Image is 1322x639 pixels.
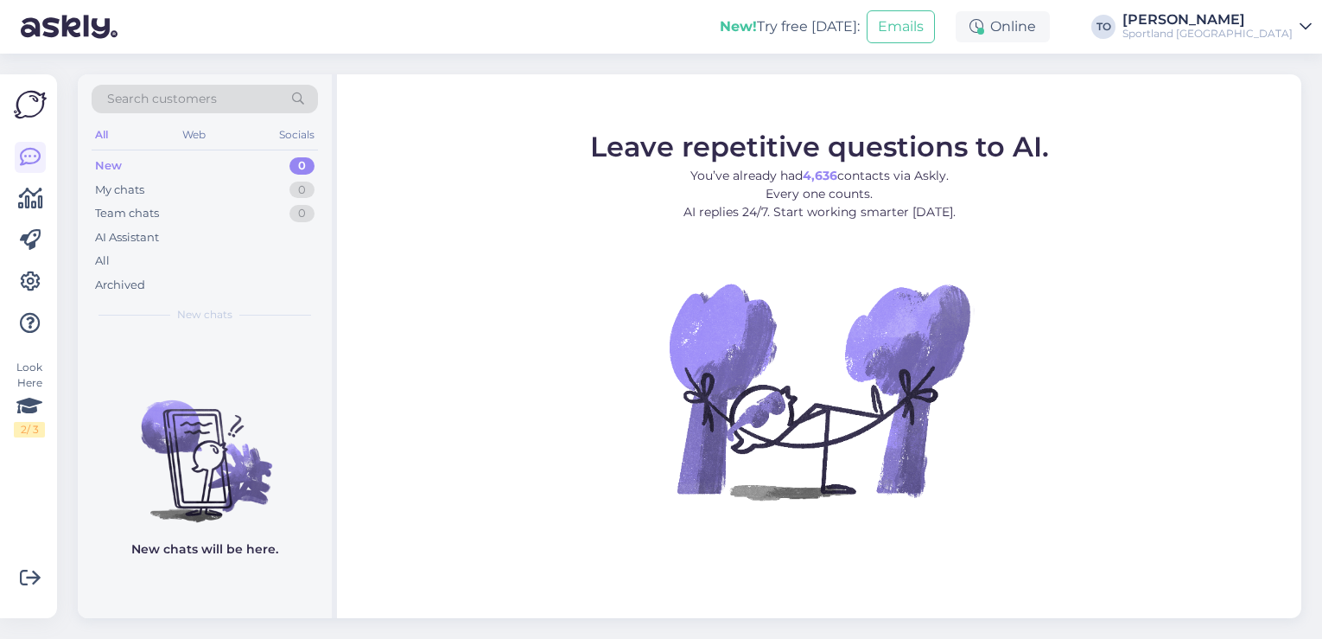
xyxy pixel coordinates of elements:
[95,205,159,222] div: Team chats
[95,229,159,246] div: AI Assistant
[179,124,209,146] div: Web
[1122,27,1293,41] div: Sportland [GEOGRAPHIC_DATA]
[131,540,278,559] p: New chats will be here.
[720,16,860,37] div: Try free [DATE]:
[95,182,144,199] div: My chats
[803,168,837,183] b: 4,636
[14,88,47,121] img: Askly Logo
[956,11,1050,42] div: Online
[664,235,975,546] img: No Chat active
[95,157,122,175] div: New
[1122,13,1312,41] a: [PERSON_NAME]Sportland [GEOGRAPHIC_DATA]
[92,124,111,146] div: All
[590,130,1049,163] span: Leave repetitive questions to AI.
[289,182,315,199] div: 0
[14,422,45,438] div: 2 / 3
[720,18,757,35] b: New!
[289,157,315,175] div: 0
[107,90,217,108] span: Search customers
[95,252,110,270] div: All
[95,277,145,294] div: Archived
[1122,13,1293,27] div: [PERSON_NAME]
[78,369,332,525] img: No chats
[867,10,935,43] button: Emails
[1091,15,1115,39] div: TO
[177,307,232,323] span: New chats
[289,205,315,222] div: 0
[276,124,318,146] div: Socials
[590,167,1049,221] p: You’ve already had contacts via Askly. Every one counts. AI replies 24/7. Start working smarter [...
[14,360,45,438] div: Look Here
